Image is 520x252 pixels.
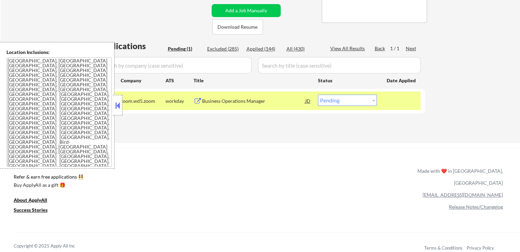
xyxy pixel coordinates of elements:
[424,245,463,251] a: Terms & Conditions
[423,192,503,198] a: [EMAIL_ADDRESS][DOMAIN_NAME]
[165,98,194,104] div: workday
[14,197,47,203] u: About ApplyAll
[194,77,311,84] div: Title
[14,243,92,250] div: Copyright © 2025 Apply All Inc
[375,45,386,52] div: Back
[449,204,503,210] a: Release Notes/Changelog
[415,165,503,189] div: Made with ❤️ in [GEOGRAPHIC_DATA], [GEOGRAPHIC_DATA]
[330,45,367,52] div: View All Results
[387,77,417,84] div: Date Applied
[168,45,202,52] div: Pending (1)
[305,95,311,107] div: JD
[98,42,165,50] div: Applications
[14,174,275,182] a: Refer & earn free applications 👯‍♀️
[14,207,57,215] a: Success Stories
[390,45,406,52] div: 1 / 1
[14,183,82,187] div: Buy ApplyAll as a gift 🎁
[467,245,494,251] a: Privacy Policy
[207,45,241,52] div: Excluded (285)
[318,74,377,86] div: Status
[286,45,321,52] div: All (430)
[14,197,57,205] a: About ApplyAll
[98,57,252,73] input: Search by company (case sensitive)
[258,57,421,73] input: Search by title (case sensitive)
[14,207,48,213] u: Success Stories
[121,98,165,104] div: zoom.wd5.zoom
[14,182,82,190] a: Buy ApplyAll as a gift 🎁
[121,77,165,84] div: Company
[202,98,305,104] div: Business Operations Manager
[212,19,263,34] button: Download Resume
[246,45,281,52] div: Applied (144)
[212,4,281,17] button: Add a Job Manually
[406,45,417,52] div: Next
[165,77,194,84] div: ATS
[6,49,112,56] div: Location Inclusions:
